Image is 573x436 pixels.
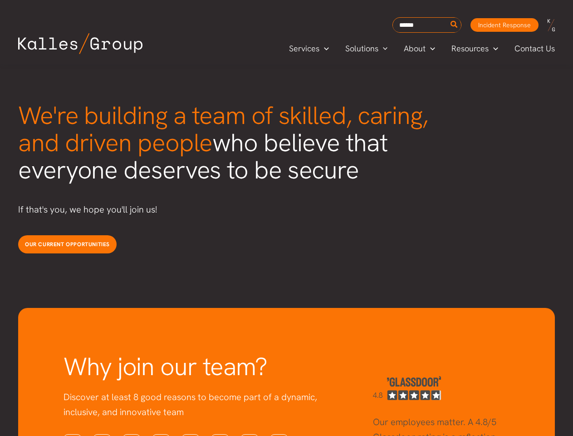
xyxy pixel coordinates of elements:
a: ServicesMenu Toggle [281,42,337,55]
a: Contact Us [506,42,564,55]
span: Our current opportunities [25,241,110,248]
span: Contact Us [514,42,555,55]
a: SolutionsMenu Toggle [337,42,396,55]
a: Incident Response [470,18,539,32]
span: Menu Toggle [489,42,498,55]
nav: Primary Site Navigation [281,41,564,56]
span: Services [289,42,319,55]
img: Glassdoor rating of 4.8 out of 5 [373,376,441,400]
span: About [404,42,426,55]
span: Solutions [345,42,378,55]
a: ResourcesMenu Toggle [443,42,506,55]
a: AboutMenu Toggle [396,42,443,55]
span: Menu Toggle [426,42,435,55]
button: Search [449,18,460,32]
img: Kalles Group [18,33,142,54]
span: Resources [451,42,489,55]
span: who believe that everyone deserves to be secure [18,99,428,186]
p: Discover at least 8 good reasons to become part of a dynamic, inclusive, and innovative team [64,390,337,420]
span: Menu Toggle [319,42,329,55]
span: Menu Toggle [378,42,388,55]
h2: Why join our team? [64,353,337,381]
p: If that's you, we hope you'll join us! [18,202,445,217]
span: We're building a team of skilled, caring, and driven people [18,99,428,159]
a: Our current opportunities [18,235,117,253]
